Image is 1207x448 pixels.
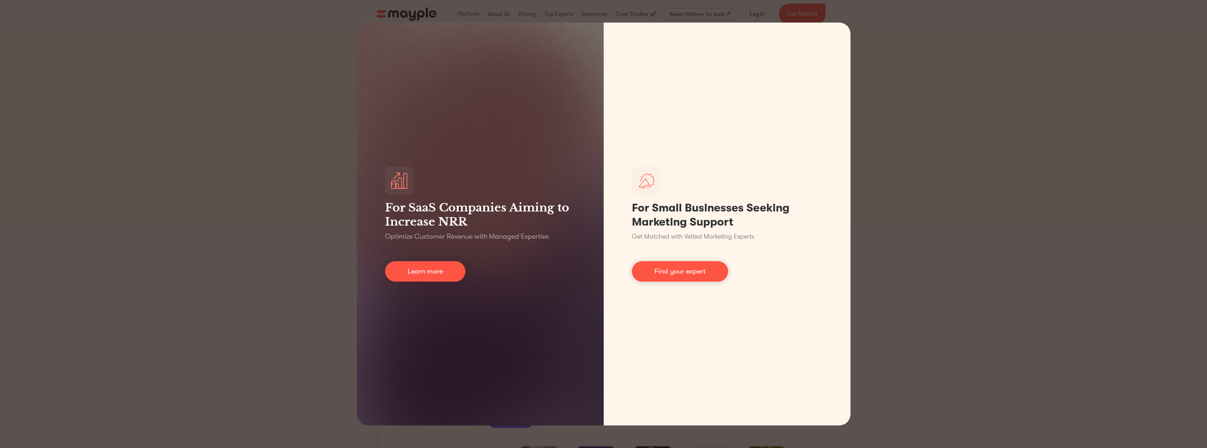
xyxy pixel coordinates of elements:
[385,261,465,282] a: Learn more
[632,232,754,241] p: Get Matched with Vetted Marketing Experts
[385,232,549,241] p: Optimize Customer Revenue with Managed Expertise
[632,261,728,282] a: Find your expert
[632,201,822,229] h1: For Small Businesses Seeking Marketing Support
[385,201,575,229] h3: For SaaS Companies Aiming to Increase NRR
